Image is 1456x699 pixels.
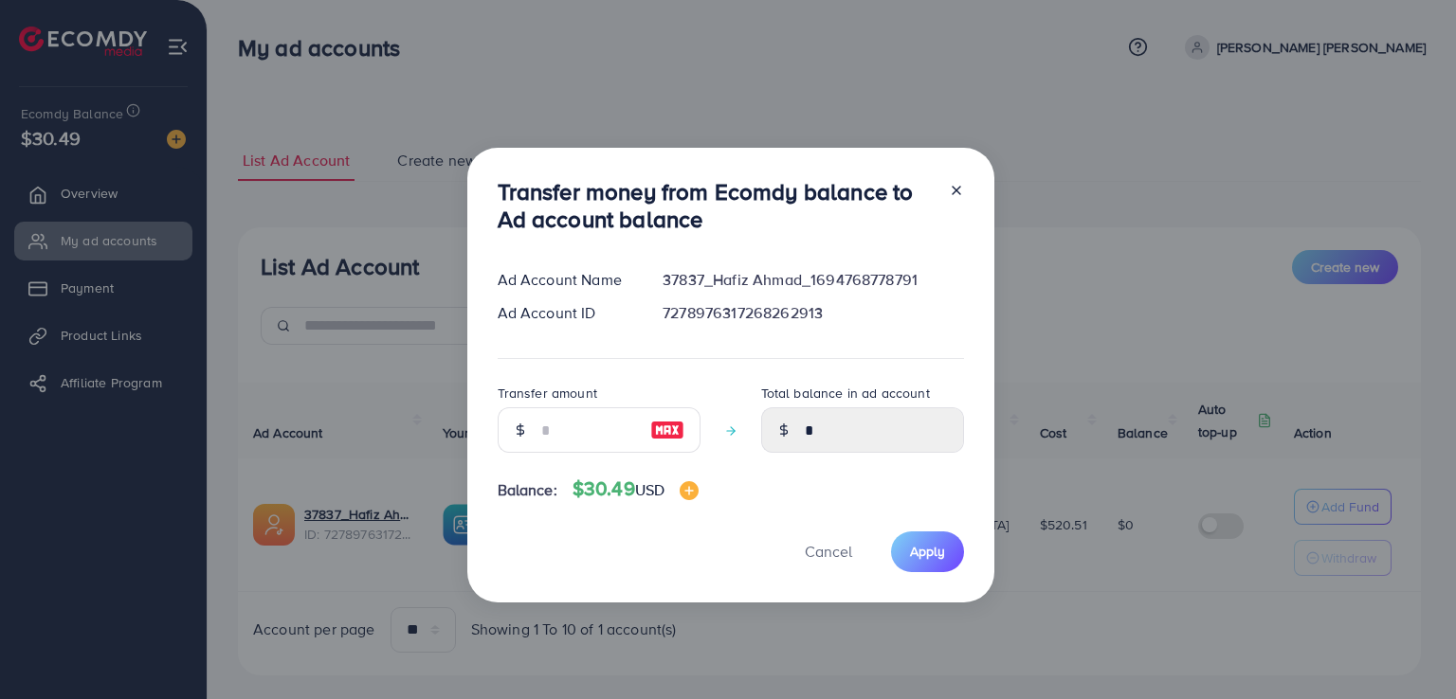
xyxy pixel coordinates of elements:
[805,541,852,562] span: Cancel
[647,269,978,291] div: 37837_Hafiz Ahmad_1694768778791
[498,178,934,233] h3: Transfer money from Ecomdy balance to Ad account balance
[1375,614,1442,685] iframe: Chat
[498,479,557,501] span: Balance:
[650,419,684,441] img: image
[891,531,964,572] button: Apply
[482,269,648,291] div: Ad Account Name
[573,477,699,501] h4: $30.49
[482,302,648,324] div: Ad Account ID
[647,302,978,324] div: 7278976317268262913
[781,531,876,572] button: Cancel
[910,542,945,561] span: Apply
[761,384,930,403] label: Total balance in ad account
[680,481,699,500] img: image
[498,384,597,403] label: Transfer amount
[635,479,664,500] span: USD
